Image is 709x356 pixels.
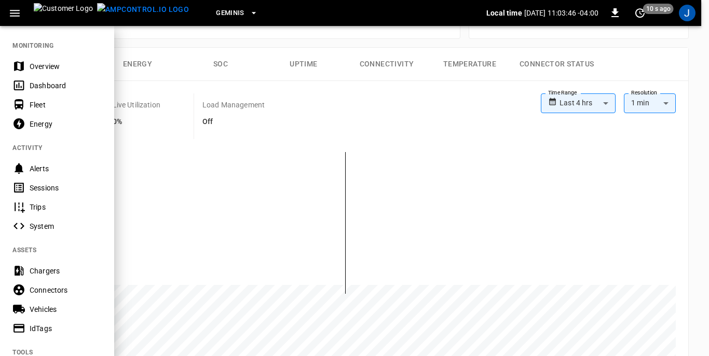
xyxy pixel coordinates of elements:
div: Chargers [30,266,102,276]
div: Energy [30,119,102,129]
div: IdTags [30,323,102,334]
div: Sessions [30,183,102,193]
div: Alerts [30,163,102,174]
img: ampcontrol.io logo [97,3,189,16]
span: 10 s ago [643,4,674,14]
div: Overview [30,61,102,72]
button: set refresh interval [632,5,648,21]
div: Vehicles [30,304,102,314]
div: profile-icon [679,5,696,21]
p: [DATE] 11:03:46 -04:00 [524,8,598,18]
div: Dashboard [30,80,102,91]
div: Fleet [30,100,102,110]
div: System [30,221,102,231]
img: Customer Logo [34,3,93,23]
div: Connectors [30,285,102,295]
span: Geminis [216,7,244,19]
p: Local time [486,8,522,18]
div: Trips [30,202,102,212]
